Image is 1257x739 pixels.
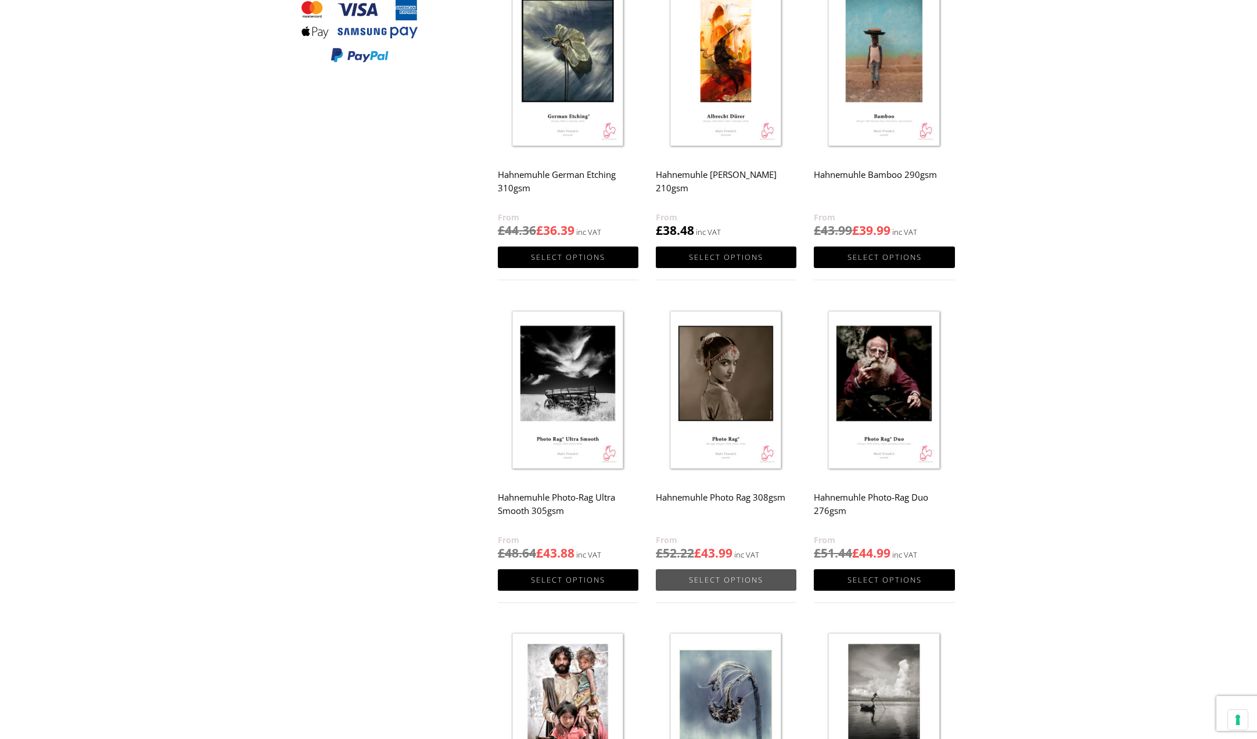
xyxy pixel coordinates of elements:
bdi: 39.99 [852,222,890,238]
a: Select options for “Hahnemuhle Photo-Rag Duo 276gsm” [814,569,954,591]
h2: Hahnemuhle Photo-Rag Duo 276gsm [814,487,954,533]
a: Select options for “Hahnemuhle Photo Rag 308gsm” [656,569,796,591]
bdi: 48.64 [498,545,536,561]
a: Select options for “Hahnemuhle German Etching 310gsm” [498,247,638,268]
span: £ [536,545,543,561]
span: £ [814,222,821,238]
bdi: 43.88 [536,545,574,561]
span: £ [536,222,543,238]
span: £ [656,222,663,238]
span: £ [814,545,821,561]
span: £ [656,545,663,561]
a: Hahnemuhle Photo Rag 308gsm £52.22£43.99 [656,303,796,562]
bdi: 43.99 [694,545,732,561]
button: Your consent preferences for tracking technologies [1228,710,1248,730]
h2: Hahnemuhle Photo-Rag Ultra Smooth 305gsm [498,487,638,533]
bdi: 36.39 [536,222,574,238]
h2: Hahnemuhle [PERSON_NAME] 210gsm [656,164,796,210]
span: £ [498,222,505,238]
a: Select options for “Hahnemuhle Albrecht Durer 210gsm” [656,247,796,268]
bdi: 38.48 [656,222,694,238]
a: Select options for “Hahnemuhle Photo-Rag Ultra Smooth 305gsm” [498,569,638,591]
img: Hahnemuhle Photo-Rag Ultra Smooth 305gsm [498,303,638,479]
a: Select options for “Hahnemuhle Bamboo 290gsm” [814,247,954,268]
a: Hahnemuhle Photo-Rag Ultra Smooth 305gsm £48.64£43.88 [498,303,638,562]
bdi: 51.44 [814,545,852,561]
bdi: 44.99 [852,545,890,561]
h2: Hahnemuhle Photo Rag 308gsm [656,487,796,533]
bdi: 43.99 [814,222,852,238]
img: Hahnemuhle Photo Rag 308gsm [656,303,796,479]
span: £ [852,222,859,238]
span: £ [852,545,859,561]
img: Hahnemuhle Photo-Rag Duo 276gsm [814,303,954,479]
bdi: 52.22 [656,545,694,561]
span: £ [694,545,701,561]
a: Hahnemuhle Photo-Rag Duo 276gsm £51.44£44.99 [814,303,954,562]
h2: Hahnemuhle German Etching 310gsm [498,164,638,210]
span: £ [498,545,505,561]
h2: Hahnemuhle Bamboo 290gsm [814,164,954,210]
bdi: 44.36 [498,222,536,238]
